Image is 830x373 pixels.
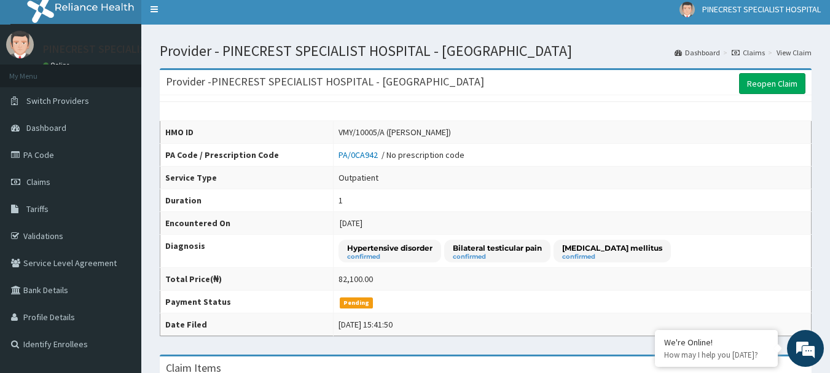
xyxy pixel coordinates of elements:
[562,254,662,260] small: confirmed
[160,144,334,167] th: PA Code / Prescription Code
[23,61,50,92] img: d_794563401_company_1708531726252_794563401
[339,149,464,161] div: / No prescription code
[160,291,334,313] th: Payment Status
[732,47,765,58] a: Claims
[664,350,769,360] p: How may I help you today?
[26,95,89,106] span: Switch Providers
[339,171,378,184] div: Outpatient
[675,47,720,58] a: Dashboard
[339,318,393,331] div: [DATE] 15:41:50
[160,268,334,291] th: Total Price(₦)
[160,313,334,336] th: Date Filed
[160,121,334,144] th: HMO ID
[166,76,484,87] h3: Provider - PINECREST SPECIALIST HOSPITAL - [GEOGRAPHIC_DATA]
[453,243,542,253] p: Bilateral testicular pain
[202,6,231,36] div: Minimize live chat window
[6,245,234,288] textarea: Type your message and hit 'Enter'
[160,43,812,59] h1: Provider - PINECREST SPECIALIST HOSPITAL - [GEOGRAPHIC_DATA]
[339,194,343,206] div: 1
[347,254,433,260] small: confirmed
[339,273,373,285] div: 82,100.00
[64,69,206,85] div: Chat with us now
[664,337,769,348] div: We're Online!
[340,218,362,229] span: [DATE]
[339,149,382,160] a: PA/0CA942
[6,31,34,58] img: User Image
[347,243,433,253] p: Hypertensive disorder
[340,297,374,308] span: Pending
[453,254,542,260] small: confirmed
[26,122,66,133] span: Dashboard
[71,109,170,234] span: We're online!
[702,4,821,15] span: PINECREST SPECIALIST HOSPITAL
[43,61,72,69] a: Online
[26,203,49,214] span: Tariffs
[26,176,50,187] span: Claims
[160,189,334,212] th: Duration
[43,44,203,55] p: PINECREST SPECIALIST HOSPITAL
[562,243,662,253] p: [MEDICAL_DATA] mellitus
[339,126,451,138] div: VMY/10005/A ([PERSON_NAME])
[160,212,334,235] th: Encountered On
[777,47,812,58] a: View Claim
[679,2,695,17] img: User Image
[739,73,805,94] a: Reopen Claim
[160,235,334,268] th: Diagnosis
[160,167,334,189] th: Service Type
